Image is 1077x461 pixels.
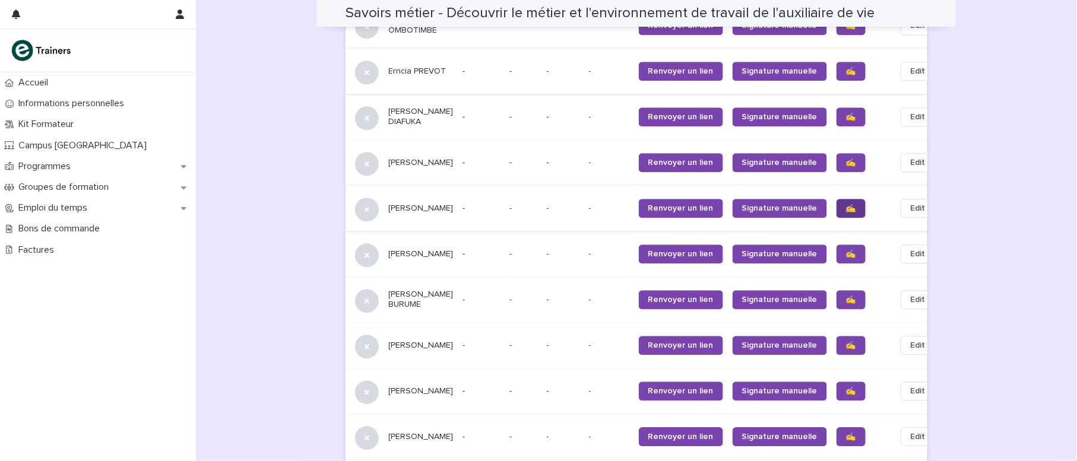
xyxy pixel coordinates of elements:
[733,62,827,81] a: Signature manuelle
[733,107,827,126] a: Signature manuelle
[547,295,579,305] p: -
[837,244,866,263] a: ✍️
[639,290,723,309] a: Renvoyer un lien
[509,430,514,442] p: -
[589,66,629,77] p: -
[901,290,936,309] button: Edit
[639,381,723,400] a: Renvoyer un lien
[463,112,500,122] p: -
[733,244,827,263] a: Signature manuelle
[733,153,827,172] a: Signature manuelle
[837,107,866,126] a: ✍️
[639,199,723,218] a: Renvoyer un lien
[463,66,500,77] p: -
[547,204,579,214] p: -
[837,153,866,172] a: ✍️
[589,158,629,168] p: -
[463,386,500,396] p: -
[901,199,936,218] button: Edit
[547,249,579,259] p: -
[911,431,926,443] span: Edit
[901,427,936,446] button: Edit
[346,48,955,94] tr: Erncia PREVOT--- --Renvoyer un lienSignature manuelle✍️Edit
[846,295,856,304] span: ✍️
[388,249,453,259] p: [PERSON_NAME]
[346,368,955,414] tr: [PERSON_NAME]--- --Renvoyer un lienSignature manuelle✍️Edit
[14,182,118,193] p: Groupes de formation
[589,295,629,305] p: -
[639,153,723,172] a: Renvoyer un lien
[648,387,714,395] span: Renvoyer un lien
[547,158,579,168] p: -
[509,155,514,168] p: -
[388,107,453,127] p: [PERSON_NAME] DIAFUKA
[911,248,926,260] span: Edit
[346,276,955,322] tr: [PERSON_NAME] BURUME--- --Renvoyer un lienSignature manuelle✍️Edit
[733,427,827,446] a: Signature manuelle
[388,204,453,214] p: [PERSON_NAME]
[14,98,134,109] p: Informations personnelles
[388,341,453,351] p: [PERSON_NAME]
[14,223,109,234] p: Bons de commande
[648,250,714,258] span: Renvoyer un lien
[742,204,818,212] span: Signature manuelle
[463,158,500,168] p: -
[509,293,514,305] p: -
[648,433,714,441] span: Renvoyer un lien
[846,158,856,167] span: ✍️
[639,244,723,263] a: Renvoyer un lien
[14,161,80,172] p: Programmes
[388,432,453,442] p: [PERSON_NAME]
[742,341,818,349] span: Signature manuelle
[509,110,514,122] p: -
[547,386,579,396] p: -
[639,62,723,81] a: Renvoyer un lien
[901,107,936,126] button: Edit
[648,158,714,167] span: Renvoyer un lien
[547,112,579,122] p: -
[911,111,926,123] span: Edit
[346,5,875,22] h2: Savoirs métier - Découvrir le métier et l'environnement de travail de l'auxiliaire de vie
[463,341,500,351] p: -
[648,204,714,212] span: Renvoyer un lien
[846,433,856,441] span: ✍️
[463,295,500,305] p: -
[14,119,83,130] p: Kit Formateur
[589,432,629,442] p: -
[742,387,818,395] span: Signature manuelle
[589,249,629,259] p: -
[509,64,514,77] p: -
[648,113,714,121] span: Renvoyer un lien
[837,290,866,309] a: ✍️
[648,67,714,75] span: Renvoyer un lien
[589,386,629,396] p: -
[742,113,818,121] span: Signature manuelle
[837,427,866,446] a: ✍️
[346,231,955,276] tr: [PERSON_NAME]--- --Renvoyer un lienSignature manuelle✍️Edit
[901,336,936,355] button: Edit
[837,336,866,355] a: ✍️
[846,67,856,75] span: ✍️
[346,185,955,231] tr: [PERSON_NAME]--- --Renvoyer un lienSignature manuelle✍️Edit
[911,202,926,214] span: Edit
[388,290,453,310] p: [PERSON_NAME] BURUME
[846,250,856,258] span: ✍️
[346,94,955,139] tr: [PERSON_NAME] DIAFUKA--- --Renvoyer un lienSignature manuelle✍️Edit
[733,290,827,309] a: Signature manuelle
[463,432,500,442] p: -
[911,65,926,77] span: Edit
[911,339,926,351] span: Edit
[901,153,936,172] button: Edit
[346,322,955,368] tr: [PERSON_NAME]--- --Renvoyer un lienSignature manuelle✍️Edit
[14,77,58,88] p: Accueil
[742,67,818,75] span: Signature manuelle
[846,387,856,395] span: ✍️
[509,247,514,259] p: -
[837,199,866,218] a: ✍️
[742,433,818,441] span: Signature manuelle
[901,62,936,81] button: Edit
[837,62,866,81] a: ✍️
[14,202,97,214] p: Emploi du temps
[733,336,827,355] a: Signature manuelle
[911,294,926,306] span: Edit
